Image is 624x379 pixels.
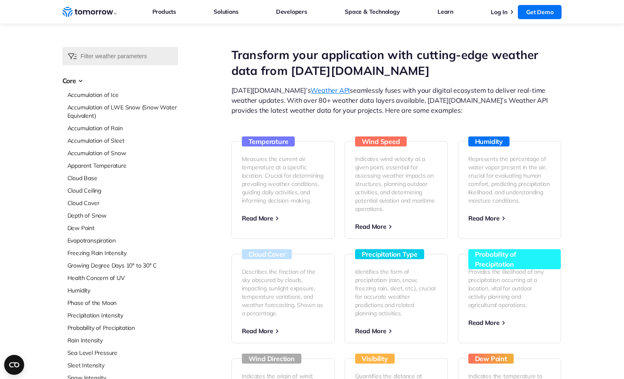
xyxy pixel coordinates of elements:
[62,6,117,18] a: Home link
[242,249,292,259] h3: Cloud Cover
[231,141,335,239] a: Temperature Measures the current air temperature at a specific location. Crucial for determining ...
[345,6,400,17] a: Space & Technology
[62,76,178,86] h3: Core
[468,214,500,222] span: Read More
[458,141,561,239] a: Humidity Represents the percentage of water vapor present in the air, crucial for evaluating huma...
[242,155,324,205] p: Measures the current air temperature at a specific location. Crucial for determining prevailing w...
[242,354,301,364] h3: Wind Direction
[67,186,178,195] a: Cloud Ceiling
[468,319,500,327] span: Read More
[468,268,551,309] p: Provides the likelihood of any precipitation occurring at a location, vital for outdoor activity ...
[242,214,273,222] span: Read More
[468,155,551,205] p: Represents the percentage of water vapor present in the air, crucial for evaluating human comfort...
[355,327,386,335] span: Read More
[458,254,561,343] a: Probability of Precipitation Provides the likelihood of any precipitation occurring at a location...
[67,249,178,257] a: Freezing Rain Intensity
[355,268,438,317] p: Identifies the form of precipitation (rain, snow, freezing rain, sleet, etc.), crucial for accura...
[242,327,273,335] span: Read More
[67,286,178,295] a: Humidity
[67,361,178,369] a: Sleet Intensity
[67,103,178,120] a: Accumulation of LWE Snow (Snow Water Equivalent)
[67,136,178,145] a: Accumulation of Sleet
[345,254,448,343] a: Precipitation Type Identifies the form of precipitation (rain, snow, freezing rain, sleet, etc.),...
[438,6,453,17] a: Learn
[67,299,178,307] a: Phase of the Moon
[355,249,424,259] h3: Precipitation Type
[67,236,178,245] a: Evapotranspiration
[468,249,561,269] h3: Probability of Precipitation
[242,136,295,146] h3: Temperature
[152,6,176,17] a: Products
[67,174,178,182] a: Cloud Base
[67,224,178,232] a: Dew Point
[67,324,178,332] a: Probability of Precipitation
[67,261,178,270] a: Growing Degree Days 10° to 30° C
[67,149,178,157] a: Accumulation of Snow
[311,86,350,94] a: Weather API
[242,268,324,317] p: Describes the fraction of the sky obscured by clouds, impacting sunlight exposure, temperature va...
[4,355,24,375] button: Open CMP widget
[67,199,178,207] a: Cloud Cover
[518,5,562,19] a: Get Demo
[231,254,335,343] a: Cloud Cover Describes the fraction of the sky obscured by clouds, impacting sunlight exposure, te...
[67,336,178,344] a: Rain Intensity
[231,47,562,79] h1: Transform your application with cutting-edge weather data from [DATE][DOMAIN_NAME]
[355,223,386,230] span: Read More
[468,136,510,146] h3: Humidity
[231,85,562,115] p: [DATE][DOMAIN_NAME]’s seamlessly fuses with your digital ecosystem to deliver real-time weather u...
[491,8,507,16] a: Log In
[67,274,178,282] a: Health Concern of UV
[67,211,178,220] a: Depth of Snow
[214,6,238,17] a: Solutions
[62,47,178,65] input: Filter weather parameters
[67,91,178,99] a: Accumulation of Ice
[355,354,395,364] h3: Visibility
[355,155,438,213] p: Indicates wind velocity at a given point, essential for assessing weather impacts on structures, ...
[67,311,178,320] a: Precipitation Intensity
[468,354,514,364] h3: Dew Point
[67,124,178,132] a: Accumulation of Rain
[67,161,178,170] a: Apparent Temperature
[355,136,407,146] h3: Wind Speed
[67,349,178,357] a: Sea Level Pressure
[345,141,448,239] a: Wind Speed Indicates wind velocity at a given point, essential for assessing weather impacts on s...
[276,6,307,17] a: Developers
